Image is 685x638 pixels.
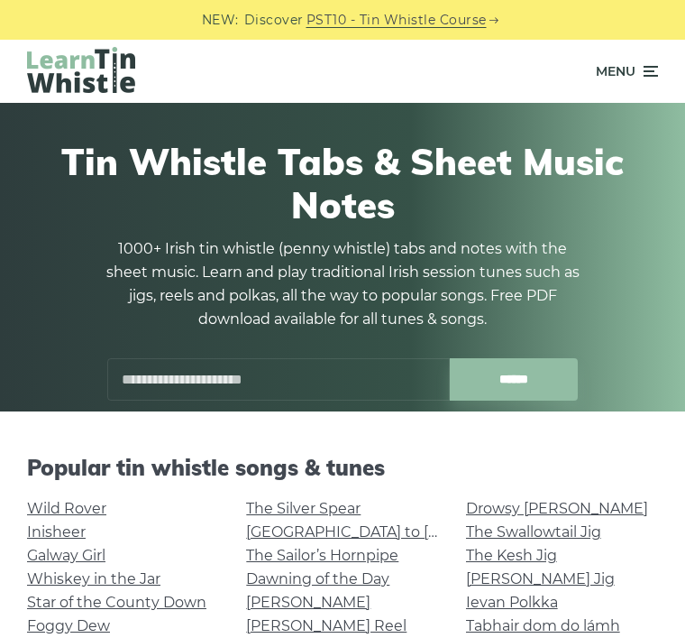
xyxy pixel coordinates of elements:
a: Foggy Dew [27,617,110,634]
a: [PERSON_NAME] [246,594,370,611]
h1: Tin Whistle Tabs & Sheet Music Notes [36,140,649,227]
a: The Silver Spear [246,500,361,517]
p: 1000+ Irish tin whistle (penny whistle) tabs and notes with the sheet music. Learn and play tradi... [99,237,586,331]
a: Drowsy [PERSON_NAME] [466,500,648,517]
a: Whiskey in the Jar [27,570,160,587]
a: Galway Girl [27,547,105,564]
a: The Sailor’s Hornpipe [246,547,398,564]
h2: Popular tin whistle songs & tunes [27,455,658,481]
a: The Kesh Jig [466,547,557,564]
a: Wild Rover [27,500,106,517]
a: [PERSON_NAME] Jig [466,570,615,587]
a: [PERSON_NAME] Reel [246,617,406,634]
a: Dawning of the Day [246,570,389,587]
a: Inisheer [27,523,86,541]
a: Ievan Polkka [466,594,558,611]
a: Star of the County Down [27,594,206,611]
img: LearnTinWhistle.com [27,47,135,93]
a: Tabhair dom do lámh [466,617,620,634]
a: [GEOGRAPHIC_DATA] to [GEOGRAPHIC_DATA] [246,523,579,541]
span: Menu [596,49,635,94]
a: The Swallowtail Jig [466,523,601,541]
